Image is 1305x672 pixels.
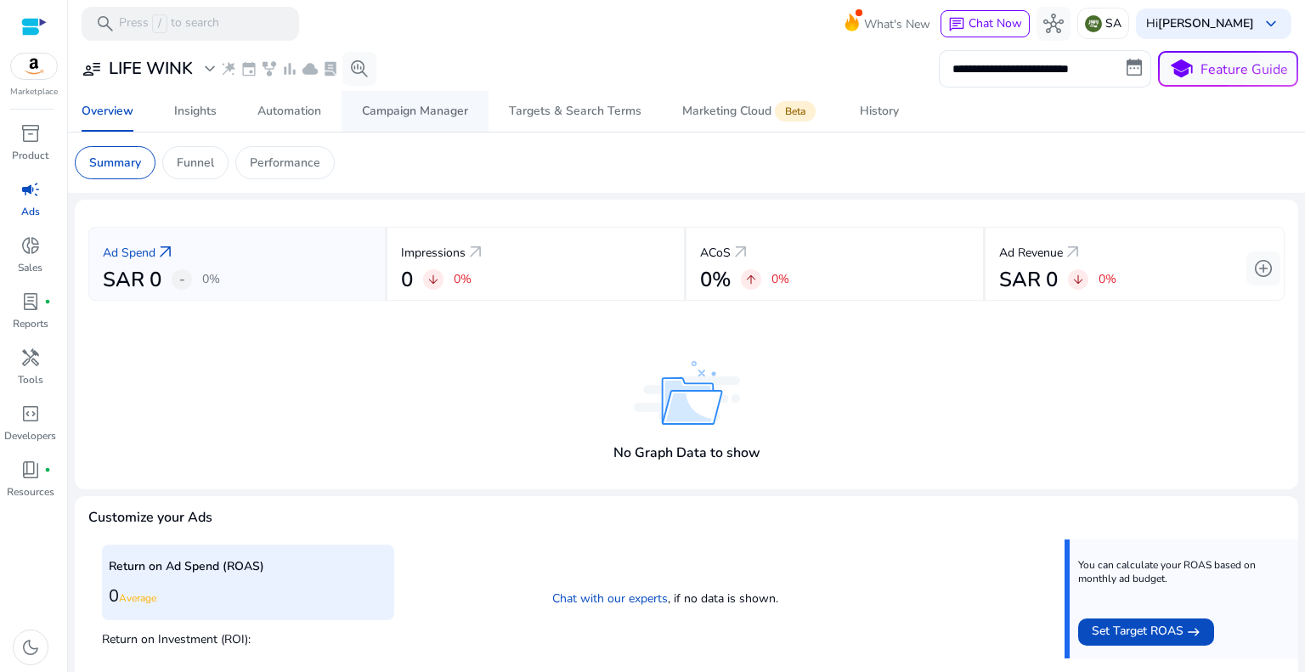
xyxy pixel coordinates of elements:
[257,105,321,117] div: Automation
[454,274,472,285] p: 0%
[401,244,466,262] p: Impressions
[44,298,51,305] span: fiber_manual_record
[20,347,41,368] span: handyman
[7,484,54,500] p: Resources
[1063,242,1083,263] a: arrow_outward
[20,637,41,658] span: dark_mode
[20,404,41,424] span: code_blocks
[1146,18,1254,30] p: Hi
[250,154,320,172] p: Performance
[1169,57,1194,82] span: school
[12,148,48,163] p: Product
[860,105,899,117] div: History
[44,466,51,473] span: fiber_manual_record
[240,60,257,77] span: event
[401,268,413,292] h2: 0
[1158,15,1254,31] b: [PERSON_NAME]
[202,274,220,285] p: 0%
[969,15,1022,31] span: Chat Now
[1200,59,1288,80] p: Feature Guide
[220,60,237,77] span: wand_stars
[20,123,41,144] span: inventory_2
[552,590,668,607] a: Chat with our experts
[302,60,319,77] span: cloud
[18,372,43,387] p: Tools
[408,590,922,607] p: , if no data is shown.
[427,273,440,286] span: arrow_downward
[21,204,40,219] p: Ads
[177,154,214,172] p: Funnel
[155,242,176,263] a: arrow_outward
[466,242,486,263] a: arrow_outward
[349,59,370,79] span: search_insights
[509,105,641,117] div: Targets & Search Terms
[20,291,41,312] span: lab_profile
[999,244,1063,262] p: Ad Revenue
[89,154,141,172] p: Summary
[82,59,102,79] span: user_attributes
[1043,14,1064,34] span: hub
[775,101,816,121] span: Beta
[13,316,48,331] p: Reports
[18,260,42,275] p: Sales
[322,60,339,77] span: lab_profile
[771,274,789,285] p: 0%
[1099,274,1116,285] p: 0%
[102,626,394,648] p: Return on Investment (ROI):
[119,14,219,33] p: Press to search
[261,60,278,77] span: family_history
[1037,7,1071,41] button: hub
[1085,15,1102,32] img: sa.svg
[1078,618,1214,646] button: Set Target ROAS
[864,9,930,39] span: What's New
[342,52,376,86] button: search_insights
[82,105,133,117] div: Overview
[4,428,56,443] p: Developers
[1253,258,1274,279] span: add_circle
[613,445,760,461] h4: No Graph Data to show
[1158,51,1298,87] button: schoolFeature Guide
[731,242,751,263] a: arrow_outward
[682,104,819,118] div: Marketing Cloud
[1092,622,1184,642] span: Set Target ROAS
[634,361,740,425] img: no_data_found.svg
[1187,622,1200,642] mat-icon: east
[103,268,161,292] h2: SAR 0
[1261,14,1281,34] span: keyboard_arrow_down
[95,14,116,34] span: search
[20,179,41,200] span: campaign
[1105,8,1121,38] p: SA
[179,269,185,290] span: -
[941,10,1030,37] button: chatChat Now
[109,586,387,607] h3: 0
[88,510,212,526] h4: Customize your Ads
[948,16,965,33] span: chat
[109,59,193,79] h3: LIFE WINK
[744,273,758,286] span: arrow_upward
[10,86,58,99] p: Marketplace
[11,54,57,79] img: amazon.svg
[281,60,298,77] span: bar_chart
[152,14,167,33] span: /
[1078,558,1285,585] p: You can calculate your ROAS based on monthly ad budget.
[200,59,220,79] span: expand_more
[109,557,387,575] p: Return on Ad Spend (ROAS)
[1246,251,1280,285] button: add_circle
[999,268,1058,292] h2: SAR 0
[119,591,156,605] span: Average
[174,105,217,117] div: Insights
[362,105,468,117] div: Campaign Manager
[1071,273,1085,286] span: arrow_downward
[20,235,41,256] span: donut_small
[20,460,41,480] span: book_4
[103,244,155,262] p: Ad Spend
[700,244,731,262] p: ACoS
[700,268,731,292] h2: 0%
